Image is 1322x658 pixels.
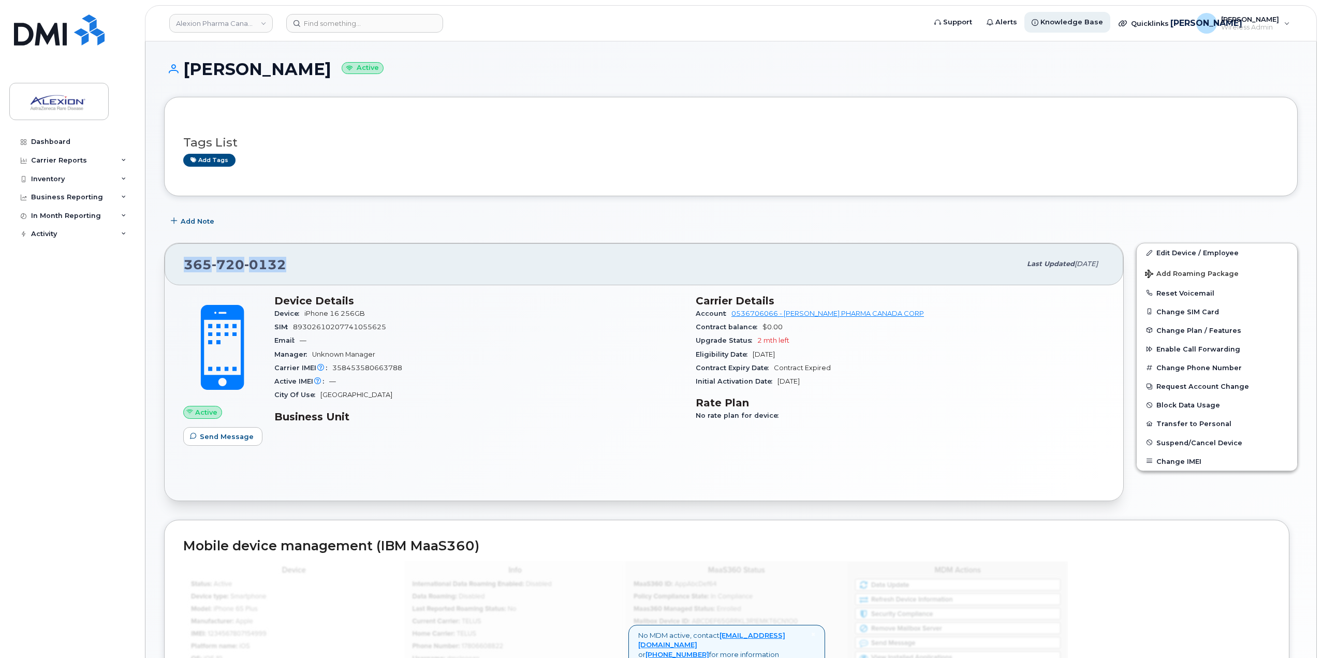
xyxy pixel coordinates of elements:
[200,432,254,442] span: Send Message
[731,310,924,317] a: 0536706066 - [PERSON_NAME] PHARMA CANADA CORP
[777,377,800,385] span: [DATE]
[183,136,1279,149] h3: Tags List
[1137,243,1297,262] a: Edit Device / Employee
[342,62,384,74] small: Active
[1137,396,1297,414] button: Block Data Usage
[274,323,293,331] span: SIM
[1137,262,1297,284] button: Add Roaming Package
[181,216,214,226] span: Add Note
[244,257,286,272] span: 0132
[811,630,815,639] span: ×
[183,427,262,446] button: Send Message
[696,323,762,331] span: Contract balance
[1027,260,1075,268] span: Last updated
[774,364,831,372] span: Contract Expired
[304,310,365,317] span: iPhone 16 256GB
[300,337,306,344] span: —
[1137,433,1297,452] button: Suspend/Cancel Device
[1137,452,1297,471] button: Change IMEI
[753,350,775,358] span: [DATE]
[762,323,783,331] span: $0.00
[1075,260,1098,268] span: [DATE]
[1137,358,1297,377] button: Change Phone Number
[1137,414,1297,433] button: Transfer to Personal
[1137,302,1297,321] button: Change SIM Card
[1156,438,1242,446] span: Suspend/Cancel Device
[274,350,312,358] span: Manager
[274,337,300,344] span: Email
[164,212,223,230] button: Add Note
[696,397,1105,409] h3: Rate Plan
[696,350,753,358] span: Eligibility Date
[811,631,815,638] a: Close
[293,323,386,331] span: 89302610207741055625
[696,337,757,344] span: Upgrade Status
[696,412,784,419] span: No rate plan for device
[183,539,1270,553] h2: Mobile device management (IBM MaaS360)
[274,310,304,317] span: Device
[312,350,375,358] span: Unknown Manager
[212,257,244,272] span: 720
[274,411,683,423] h3: Business Unit
[332,364,402,372] span: 358453580663788
[696,310,731,317] span: Account
[696,295,1105,307] h3: Carrier Details
[274,391,320,399] span: City Of Use
[329,377,336,385] span: —
[195,407,217,417] span: Active
[320,391,392,399] span: [GEOGRAPHIC_DATA]
[1137,340,1297,358] button: Enable Call Forwarding
[1137,377,1297,396] button: Request Account Change
[1145,270,1239,280] span: Add Roaming Package
[164,60,1298,78] h1: [PERSON_NAME]
[274,377,329,385] span: Active IMEI
[1137,284,1297,302] button: Reset Voicemail
[274,295,683,307] h3: Device Details
[183,154,236,167] a: Add tags
[696,364,774,372] span: Contract Expiry Date
[274,364,332,372] span: Carrier IMEI
[184,257,286,272] span: 365
[1156,326,1241,334] span: Change Plan / Features
[757,337,789,344] span: 2 mth left
[1137,321,1297,340] button: Change Plan / Features
[696,377,777,385] span: Initial Activation Date
[1156,345,1240,353] span: Enable Call Forwarding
